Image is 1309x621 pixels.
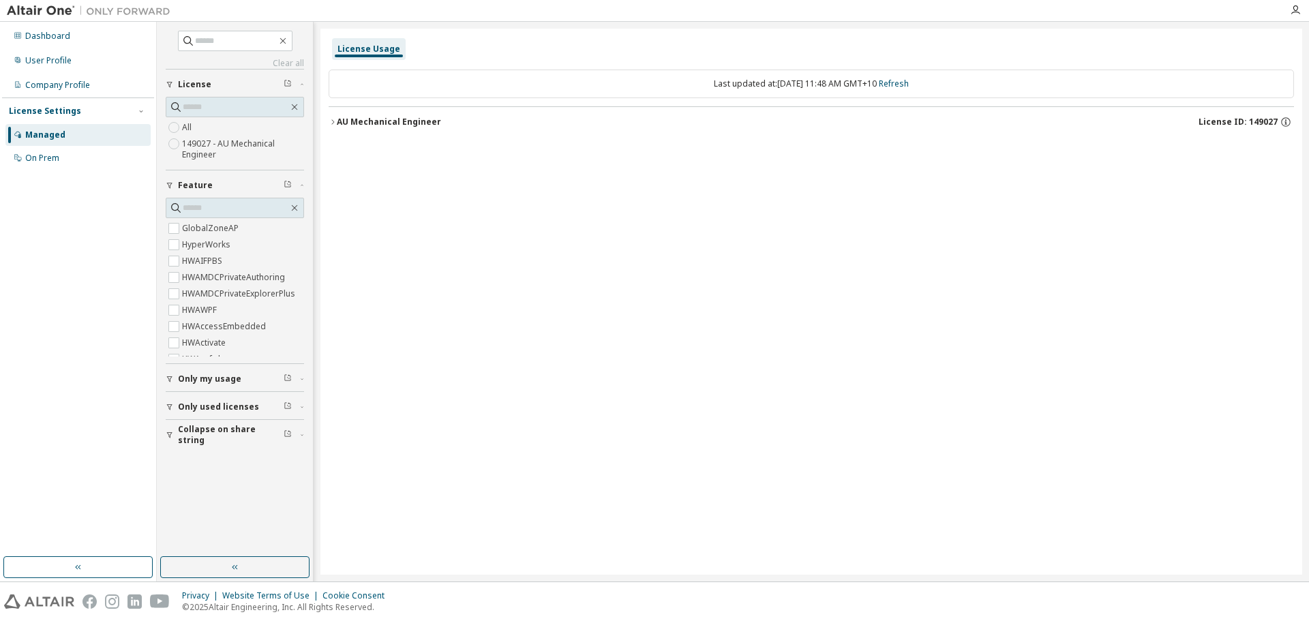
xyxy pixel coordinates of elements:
img: altair_logo.svg [4,594,74,609]
label: HWAccessEmbedded [182,318,269,335]
div: On Prem [25,153,59,164]
div: Managed [25,130,65,140]
label: HWAIFPBS [182,253,225,269]
button: License [166,70,304,100]
button: Only my usage [166,364,304,394]
button: Collapse on share string [166,420,304,450]
label: 149027 - AU Mechanical Engineer [182,136,304,163]
label: HWActivate [182,335,228,351]
button: AU Mechanical EngineerLicense ID: 149027 [329,107,1294,137]
span: Clear filter [284,429,292,440]
span: Only used licenses [178,402,259,412]
span: License [178,79,211,90]
div: License Usage [337,44,400,55]
span: Clear filter [284,402,292,412]
div: User Profile [25,55,72,66]
div: Website Terms of Use [222,590,322,601]
img: youtube.svg [150,594,170,609]
div: Last updated at: [DATE] 11:48 AM GMT+10 [329,70,1294,98]
span: Feature [178,180,213,191]
div: Cookie Consent [322,590,393,601]
img: Altair One [7,4,177,18]
label: HyperWorks [182,237,233,253]
span: Clear filter [284,180,292,191]
label: HWAcufwh [182,351,226,367]
a: Refresh [879,78,909,89]
img: instagram.svg [105,594,119,609]
label: All [182,119,194,136]
div: Privacy [182,590,222,601]
span: Clear filter [284,79,292,90]
label: HWAMDCPrivateAuthoring [182,269,288,286]
div: Company Profile [25,80,90,91]
button: Feature [166,170,304,200]
span: License ID: 149027 [1199,117,1278,127]
p: © 2025 Altair Engineering, Inc. All Rights Reserved. [182,601,393,613]
span: Clear filter [284,374,292,384]
span: Collapse on share string [178,424,284,446]
div: AU Mechanical Engineer [337,117,441,127]
span: Only my usage [178,374,241,384]
label: GlobalZoneAP [182,220,241,237]
img: linkedin.svg [127,594,142,609]
label: HWAMDCPrivateExplorerPlus [182,286,298,302]
a: Clear all [166,58,304,69]
div: License Settings [9,106,81,117]
div: Dashboard [25,31,70,42]
label: HWAWPF [182,302,220,318]
button: Only used licenses [166,392,304,422]
img: facebook.svg [82,594,97,609]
